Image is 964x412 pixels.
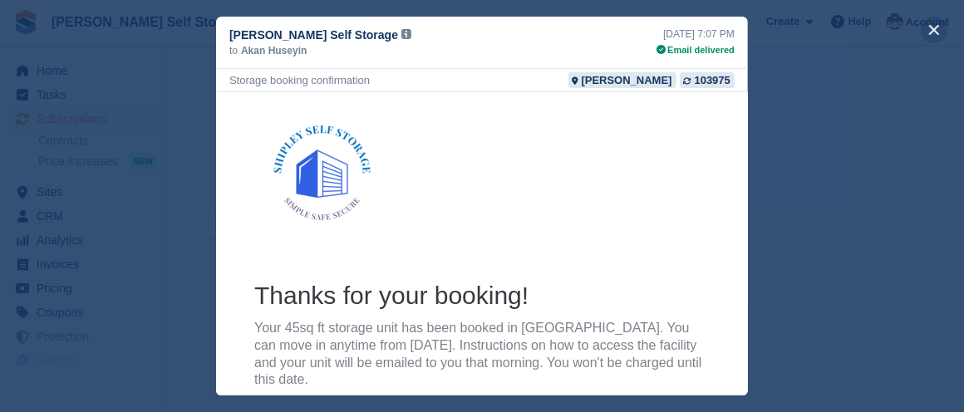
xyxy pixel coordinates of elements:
[229,72,370,88] div: Storage booking confirmation
[921,17,947,43] button: close
[695,72,730,88] div: 103975
[38,228,494,297] p: Your 45sq ft storage unit has been booked in [GEOGRAPHIC_DATA]. You can move in anytime from [DAT...
[229,43,238,58] span: to
[582,72,672,88] div: [PERSON_NAME]
[657,43,735,57] div: Email delivered
[38,187,494,219] h2: Thanks for your booking!
[241,43,307,58] span: Akan Huseyin
[568,72,676,88] a: [PERSON_NAME]
[229,27,398,43] span: [PERSON_NAME] Self Storage
[657,27,735,42] div: [DATE] 7:07 PM
[38,306,489,337] a: finish setting up your account here
[680,72,735,88] a: 103975
[38,14,174,147] img: Shipley Self Storage Logo
[401,29,411,39] img: icon-info-grey-7440780725fd019a000dd9b08b2336e03edf1995a4989e88bcd33f0948082b44.svg
[38,305,494,340] p: If you'd like to make changes to your booking you must first .
[38,395,494,412] p: You must complete our online check-in before your move in date.
[38,360,494,386] h4: Next, complete your online check-in:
